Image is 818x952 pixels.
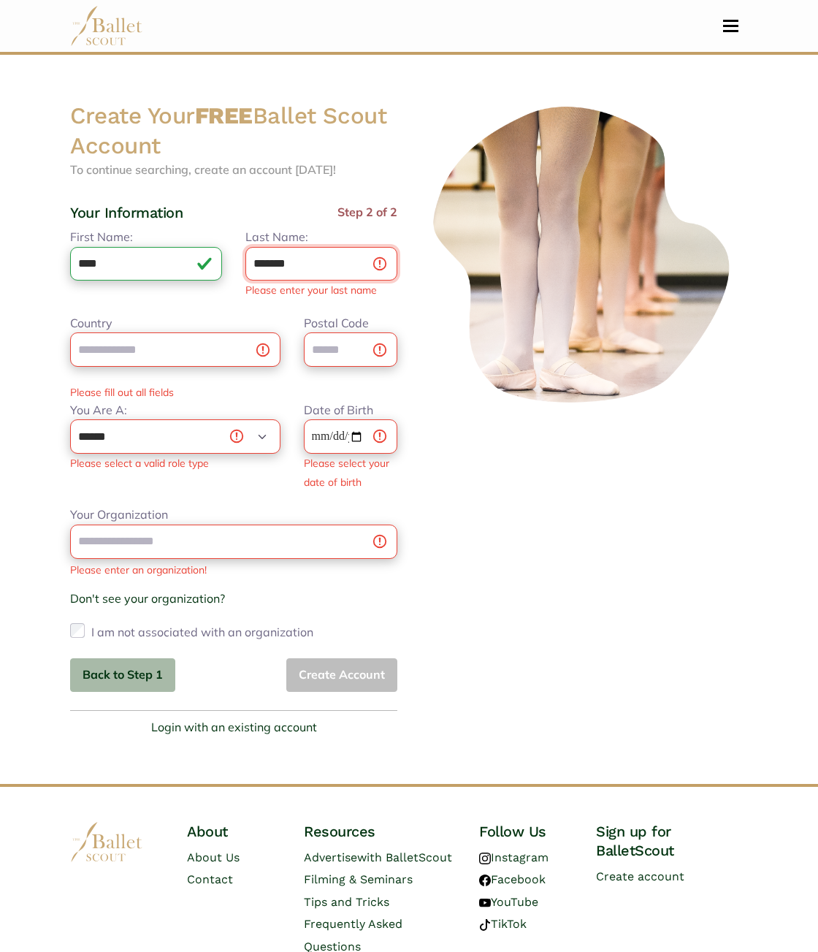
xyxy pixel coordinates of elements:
a: Facebook [479,872,546,886]
a: Create account [596,869,684,883]
h4: Sign up for BalletScout [596,822,748,860]
label: Your Organization [70,506,168,525]
a: Instagram [479,850,548,864]
h4: About [187,822,280,841]
label: First Name: [70,228,133,247]
span: Step 2 of 2 [337,203,397,228]
img: ballerinas [421,102,748,408]
button: Back to Step 1 [70,658,175,693]
span: To continue searching, create an account [DATE]! [70,162,336,177]
img: facebook logo [479,875,491,886]
div: Please enter an organization! [70,562,397,578]
label: You Are A: [70,401,127,420]
label: Country [70,314,112,333]
a: Contact [187,872,233,886]
a: Login with an existing account [151,718,317,737]
a: About Us [187,850,240,864]
a: TikTok [479,917,527,931]
img: instagram logo [479,853,491,864]
img: youtube logo [479,897,491,909]
a: Advertisewith BalletScout [304,850,452,864]
a: Tips and Tricks [304,895,389,909]
div: Please select your date of birth [304,457,389,489]
strong: FREE [195,102,253,129]
div: Please select a valid role type [70,457,209,470]
a: YouTube [479,895,538,909]
img: logo [70,822,143,862]
div: Please enter your last name [245,283,377,297]
label: Last Name: [245,228,308,247]
span: with BalletScout [357,850,452,864]
img: tiktok logo [479,919,491,931]
h4: Resources [304,822,456,841]
button: Toggle navigation [714,19,748,33]
label: Postal Code [304,314,369,333]
h4: Your Information [70,203,183,222]
a: Filming & Seminars [304,872,413,886]
label: Date of Birth [304,401,373,420]
h4: Follow Us [479,822,573,841]
a: Don't see your organization? [70,591,225,606]
label: I am not associated with an organization [91,620,313,644]
div: Please fill out all fields [58,384,409,400]
h2: Create Your Ballet Scout Account [70,102,397,161]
